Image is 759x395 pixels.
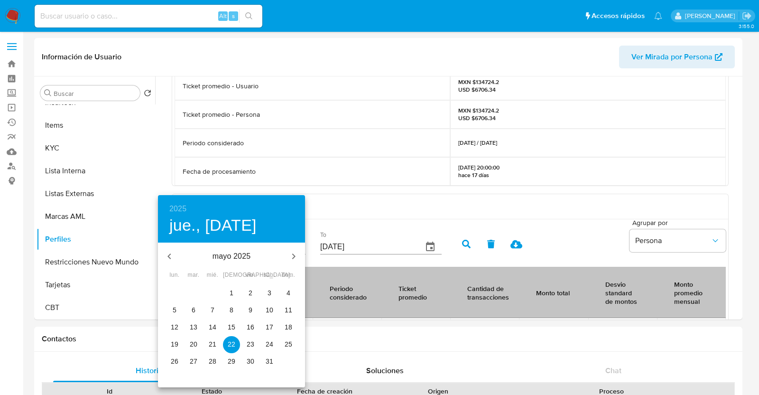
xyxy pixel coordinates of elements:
[171,339,178,349] p: 19
[190,322,197,332] p: 13
[230,288,233,298] p: 1
[223,302,240,319] button: 8
[247,322,254,332] p: 16
[261,271,278,280] span: sáb.
[190,339,197,349] p: 20
[173,305,176,315] p: 5
[242,353,259,370] button: 30
[261,353,278,370] button: 31
[181,251,282,262] p: mayo 2025
[223,336,240,353] button: 22
[204,271,221,280] span: mié.
[242,285,259,302] button: 2
[192,305,195,315] p: 6
[230,305,233,315] p: 8
[166,271,183,280] span: lun.
[185,302,202,319] button: 6
[249,305,252,315] p: 9
[285,305,292,315] p: 11
[266,322,273,332] p: 17
[185,271,202,280] span: mar.
[169,202,186,216] button: 2025
[228,339,235,349] p: 22
[185,353,202,370] button: 27
[242,271,259,280] span: vie.
[169,216,257,235] button: jue., [DATE]
[204,336,221,353] button: 21
[209,339,216,349] p: 21
[261,302,278,319] button: 10
[166,319,183,336] button: 12
[185,336,202,353] button: 20
[166,353,183,370] button: 26
[261,319,278,336] button: 17
[190,357,197,366] p: 27
[209,322,216,332] p: 14
[280,336,297,353] button: 25
[242,336,259,353] button: 23
[285,322,292,332] p: 18
[266,339,273,349] p: 24
[242,302,259,319] button: 9
[249,288,252,298] p: 2
[266,357,273,366] p: 31
[171,322,178,332] p: 12
[223,353,240,370] button: 29
[247,357,254,366] p: 30
[280,302,297,319] button: 11
[166,336,183,353] button: 19
[261,336,278,353] button: 24
[287,288,290,298] p: 4
[223,319,240,336] button: 15
[185,319,202,336] button: 13
[223,285,240,302] button: 1
[266,305,273,315] p: 10
[171,357,178,366] p: 26
[280,271,297,280] span: dom.
[242,319,259,336] button: 16
[280,319,297,336] button: 18
[223,271,240,280] span: [DEMOGRAPHIC_DATA].
[166,302,183,319] button: 5
[211,305,214,315] p: 7
[280,285,297,302] button: 4
[268,288,271,298] p: 3
[285,339,292,349] p: 25
[204,353,221,370] button: 28
[261,285,278,302] button: 3
[247,339,254,349] p: 23
[228,322,235,332] p: 15
[209,357,216,366] p: 28
[228,357,235,366] p: 29
[204,302,221,319] button: 7
[204,319,221,336] button: 14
